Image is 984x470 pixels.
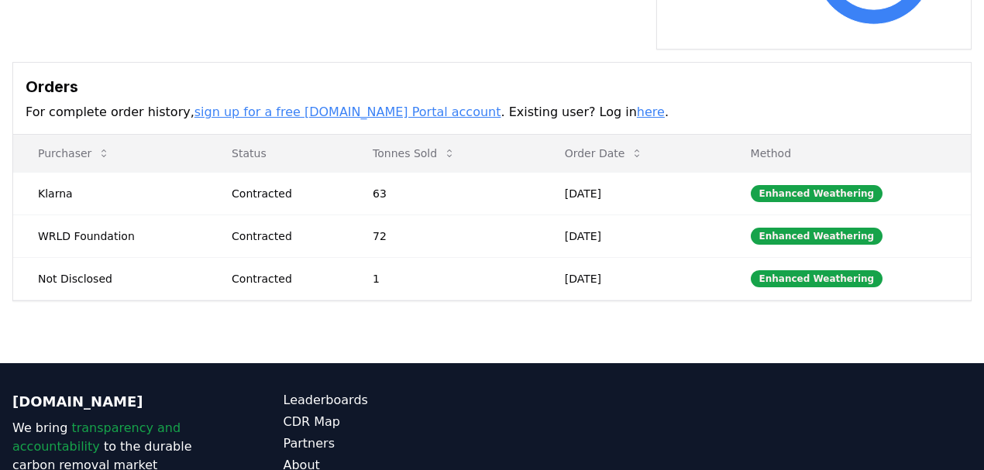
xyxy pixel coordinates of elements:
[26,103,958,122] p: For complete order history, . Existing user? Log in .
[540,257,726,300] td: [DATE]
[348,257,540,300] td: 1
[13,172,207,214] td: Klarna
[540,214,726,257] td: [DATE]
[751,270,883,287] div: Enhanced Weathering
[219,146,335,161] p: Status
[12,391,222,413] p: [DOMAIN_NAME]
[552,138,656,169] button: Order Date
[12,420,181,454] span: transparency and accountability
[13,214,207,257] td: WRLD Foundation
[284,391,493,410] a: Leaderboards
[751,228,883,245] div: Enhanced Weathering
[13,257,207,300] td: Not Disclosed
[637,105,665,119] a: here
[232,186,335,201] div: Contracted
[26,138,122,169] button: Purchaser
[26,75,958,98] h3: Orders
[232,228,335,244] div: Contracted
[348,172,540,214] td: 63
[751,185,883,202] div: Enhanced Weathering
[284,434,493,453] a: Partners
[540,172,726,214] td: [DATE]
[360,138,468,169] button: Tonnes Sold
[348,214,540,257] td: 72
[232,271,335,286] div: Contracted
[738,146,958,161] p: Method
[284,413,493,431] a: CDR Map
[194,105,501,119] a: sign up for a free [DOMAIN_NAME] Portal account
